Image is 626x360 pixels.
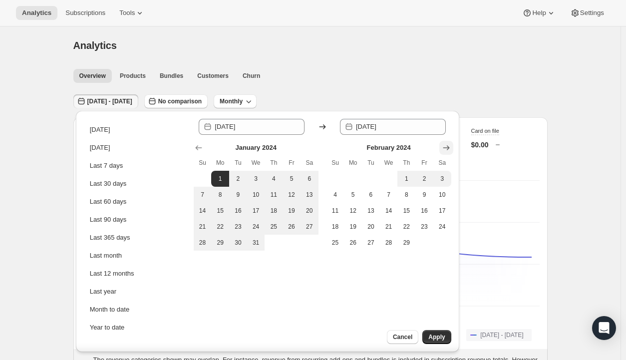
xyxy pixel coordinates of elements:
[215,207,225,215] span: 15
[198,191,208,199] span: 7
[229,235,247,251] button: Tuesday January 30 2024
[401,175,411,183] span: 1
[301,203,318,219] button: Saturday January 20 2024
[215,159,225,167] span: Mo
[229,155,247,171] th: Tuesday
[384,223,394,231] span: 21
[384,191,394,199] span: 7
[90,233,130,243] div: Last 365 days
[380,219,398,235] button: Wednesday February 21 2024
[211,235,229,251] button: Monday January 29 2024
[90,197,127,207] div: Last 60 days
[233,239,243,247] span: 30
[380,235,398,251] button: Wednesday February 28 2024
[233,207,243,215] span: 16
[247,155,265,171] th: Wednesday
[247,235,265,251] button: Wednesday January 31 2024
[59,6,111,20] button: Subscriptions
[73,40,117,51] span: Analytics
[87,302,187,318] button: Month to date
[419,191,429,199] span: 9
[233,175,243,183] span: 2
[433,203,451,219] button: Saturday February 17 2024
[283,187,301,203] button: Friday January 12 2024
[348,239,358,247] span: 26
[287,175,297,183] span: 5
[305,223,314,231] span: 27
[87,97,132,105] span: [DATE] - [DATE]
[247,203,265,219] button: Wednesday January 17 2024
[197,72,229,80] span: Customers
[301,219,318,235] button: Saturday January 27 2024
[87,176,187,192] button: Last 30 days
[251,159,261,167] span: We
[362,187,380,203] button: Tuesday February 6 2024
[215,191,225,199] span: 8
[214,94,257,108] button: Monthly
[437,191,447,199] span: 10
[90,323,125,333] div: Year to date
[113,6,151,20] button: Tools
[269,159,279,167] span: Th
[233,223,243,231] span: 23
[90,161,123,171] div: Last 7 days
[466,329,531,341] button: [DATE] - [DATE]
[433,187,451,203] button: Saturday February 10 2024
[401,159,411,167] span: Th
[415,219,433,235] button: Friday February 23 2024
[251,239,261,247] span: 31
[90,269,134,279] div: Last 12 months
[366,159,376,167] span: Tu
[229,187,247,203] button: Tuesday January 9 2024
[305,159,314,167] span: Sa
[160,72,183,80] span: Bundles
[305,191,314,199] span: 13
[90,143,110,153] div: [DATE]
[211,203,229,219] button: Monday January 15 2024
[229,203,247,219] button: Tuesday January 16 2024
[194,203,212,219] button: Sunday January 14 2024
[415,187,433,203] button: Friday February 9 2024
[211,219,229,235] button: Monday January 22 2024
[87,320,187,336] button: Year to date
[90,305,130,315] div: Month to date
[194,155,212,171] th: Sunday
[87,248,187,264] button: Last month
[251,207,261,215] span: 17
[87,194,187,210] button: Last 60 days
[366,223,376,231] span: 20
[305,207,314,215] span: 20
[330,159,340,167] span: Su
[580,9,604,17] span: Settings
[344,235,362,251] button: Monday February 26 2024
[348,207,358,215] span: 12
[397,187,415,203] button: Thursday February 8 2024
[419,223,429,231] span: 23
[471,140,489,150] p: $0.00
[192,141,206,155] button: Show previous month, December 2023
[433,219,451,235] button: Saturday February 24 2024
[516,6,562,20] button: Help
[480,331,523,339] span: [DATE] - [DATE]
[397,235,415,251] button: Thursday February 29 2024
[326,187,344,203] button: Sunday February 4 2024
[247,219,265,235] button: Wednesday January 24 2024
[384,159,394,167] span: We
[366,239,376,247] span: 27
[362,155,380,171] th: Tuesday
[79,72,106,80] span: Overview
[362,203,380,219] button: Tuesday February 13 2024
[73,94,138,108] button: [DATE] - [DATE]
[287,207,297,215] span: 19
[211,187,229,203] button: Monday January 8 2024
[362,235,380,251] button: Tuesday February 27 2024
[287,159,297,167] span: Fr
[251,223,261,231] span: 24
[90,125,110,135] div: [DATE]
[194,219,212,235] button: Sunday January 21 2024
[397,155,415,171] th: Thursday
[87,212,187,228] button: Last 90 days
[401,191,411,199] span: 8
[437,175,447,183] span: 3
[428,333,445,341] span: Apply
